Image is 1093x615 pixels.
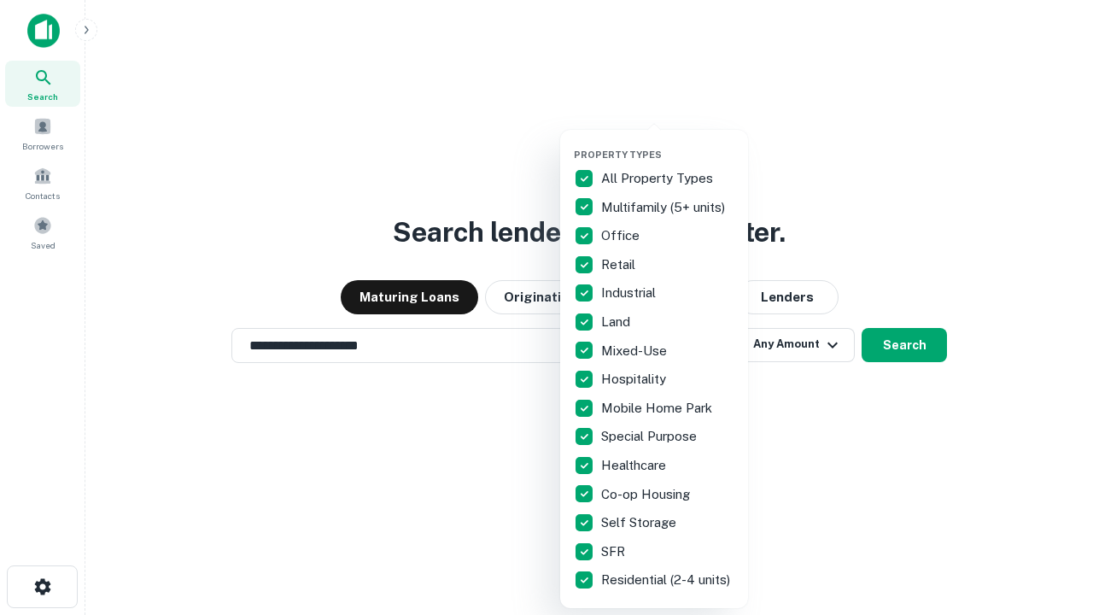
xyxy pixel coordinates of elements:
p: Special Purpose [601,426,700,447]
p: Retail [601,255,639,275]
p: Industrial [601,283,659,303]
p: SFR [601,542,628,562]
p: Land [601,312,634,332]
p: Healthcare [601,455,669,476]
p: Self Storage [601,512,680,533]
p: Residential (2-4 units) [601,570,734,590]
p: Multifamily (5+ units) [601,197,728,218]
p: Mobile Home Park [601,398,716,419]
p: Mixed-Use [601,341,670,361]
iframe: Chat Widget [1008,478,1093,560]
p: All Property Types [601,168,716,189]
p: Co-op Housing [601,484,693,505]
p: Hospitality [601,369,669,389]
p: Office [601,225,643,246]
span: Property Types [574,149,662,160]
